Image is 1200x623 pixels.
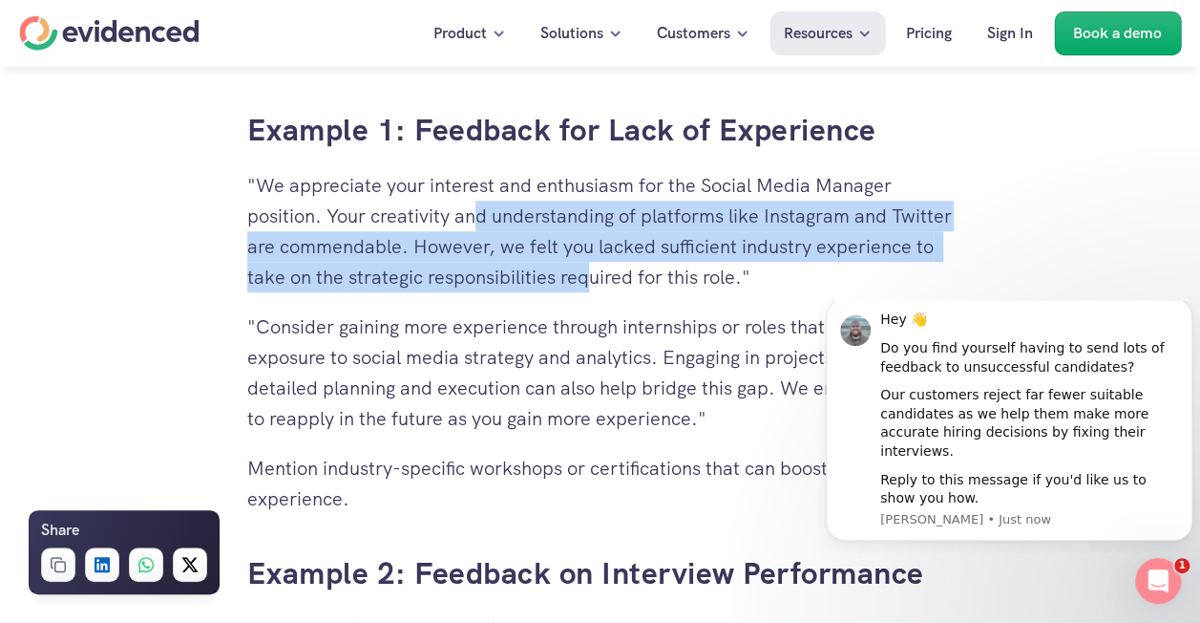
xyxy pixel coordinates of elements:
p: Customers [657,21,730,46]
p: Pricing [906,21,952,46]
p: Mention industry-specific workshops or certifications that can boost relevant experience. [247,453,954,514]
div: Our customers reject far fewer suitable candidates as we help them make more accurate hiring deci... [62,85,360,160]
iframe: Intercom live chat [1135,558,1181,604]
div: Hey 👋 [62,10,360,29]
p: Resources [784,21,853,46]
a: Pricing [892,11,966,55]
iframe: Intercom notifications message [818,301,1200,552]
div: Message content [62,10,360,206]
p: Sign In [987,21,1033,46]
a: Sign In [973,11,1047,55]
p: Message from Lewis, sent Just now [62,210,360,227]
p: "Consider gaining more experience through internships or roles that provide exposure to social me... [247,311,954,434]
div: Do you find yourself having to send lots of feedback to unsuccessful candidates? [62,38,360,75]
a: Book a demo [1054,11,1181,55]
p: Solutions [540,21,603,46]
p: Product [433,21,487,46]
img: Profile image for Lewis [22,14,53,45]
span: 1 [1174,558,1189,573]
h3: Example 2: Feedback on Interview Performance [247,552,954,595]
p: Book a demo [1073,21,1162,46]
p: "We appreciate your interest and enthusiasm for the Social Media Manager position. Your creativit... [247,170,954,292]
a: Home [19,16,199,51]
div: Reply to this message if you'd like us to show you how. [62,170,360,207]
h6: Share [41,518,79,543]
